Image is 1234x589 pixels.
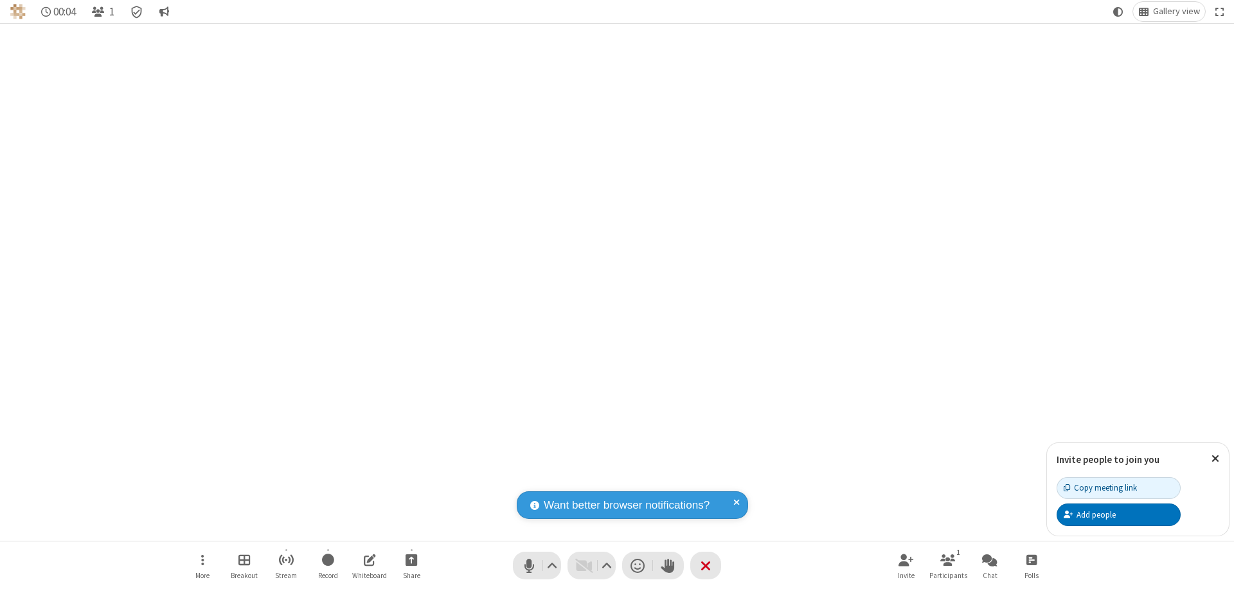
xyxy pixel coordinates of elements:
div: 1 [953,547,964,558]
div: Meeting details Encryption enabled [125,2,149,21]
button: Conversation [154,2,174,21]
button: Open poll [1012,547,1051,584]
div: Timer [36,2,82,21]
button: Invite participants (⌘+Shift+I) [887,547,925,584]
span: More [195,572,210,579]
span: 1 [109,6,114,18]
label: Invite people to join you [1057,453,1159,466]
span: Polls [1024,572,1039,579]
img: QA Selenium DO NOT DELETE OR CHANGE [10,4,26,19]
button: Start streaming [267,547,305,584]
button: Open chat [970,547,1009,584]
span: 00:04 [53,6,76,18]
span: Chat [983,572,997,579]
button: Start video (⌘+Shift+V) [568,552,616,579]
button: Fullscreen [1210,2,1230,21]
span: Gallery view [1153,6,1200,17]
button: Using system theme [1108,2,1129,21]
span: Stream [275,572,297,579]
span: Breakout [231,572,258,579]
button: Open participant list [86,2,120,21]
span: Share [403,572,420,579]
span: Record [318,572,338,579]
button: Copy meeting link [1057,477,1181,499]
button: Open participant list [929,547,967,584]
button: Start sharing [392,547,431,584]
button: Open menu [183,547,222,584]
button: Video setting [598,552,616,579]
button: Change layout [1133,2,1205,21]
button: End or leave meeting [690,552,721,579]
button: Start recording [308,547,347,584]
button: Mute (⌘+Shift+A) [513,552,561,579]
div: Copy meeting link [1064,482,1137,494]
span: Whiteboard [352,572,387,579]
span: Invite [898,572,915,579]
button: Raise hand [653,552,684,579]
button: Open shared whiteboard [350,547,389,584]
span: Participants [929,572,967,579]
span: Want better browser notifications? [544,497,710,514]
button: Add people [1057,503,1181,525]
button: Close popover [1202,443,1229,475]
button: Audio settings [544,552,561,579]
button: Manage Breakout Rooms [225,547,264,584]
button: Send a reaction [622,552,653,579]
